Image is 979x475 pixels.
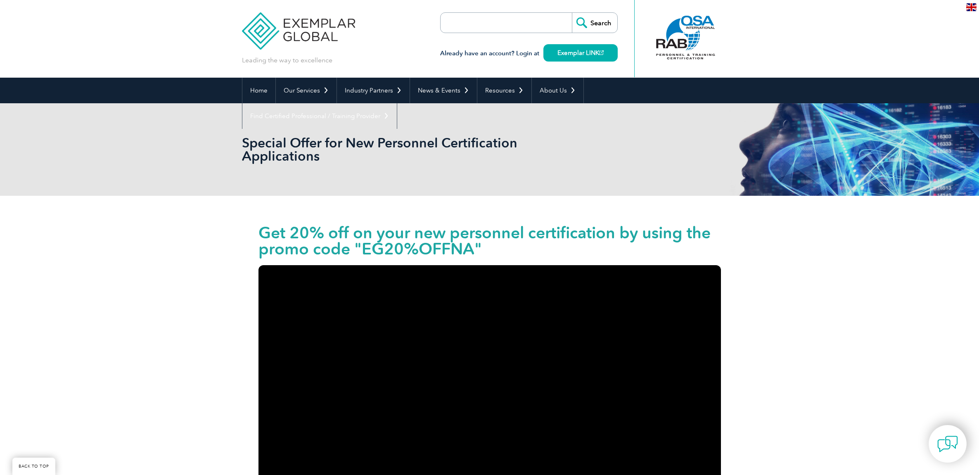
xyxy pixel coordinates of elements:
[410,78,477,103] a: News & Events
[258,225,721,257] h1: Get 20% off on your new personnel certification by using the promo code "EG20%OFFNA"
[337,78,410,103] a: Industry Partners
[572,13,617,33] input: Search
[543,44,618,62] a: Exemplar LINK
[599,50,604,55] img: open_square.png
[12,458,55,475] a: BACK TO TOP
[477,78,531,103] a: Resources
[966,3,977,11] img: en
[242,103,397,129] a: Find Certified Professional / Training Provider
[440,48,618,59] h3: Already have an account? Login at
[937,434,958,454] img: contact-chat.png
[276,78,337,103] a: Our Services
[532,78,583,103] a: About Us
[242,136,589,163] h2: Special Offer for New Personnel Certification Applications
[242,56,332,65] p: Leading the way to excellence
[242,78,275,103] a: Home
